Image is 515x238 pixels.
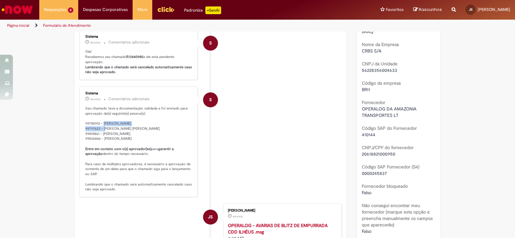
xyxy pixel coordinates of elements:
[362,48,381,54] span: CRBS S/A
[386,6,404,13] span: Favoritos
[44,6,67,13] span: Requisições
[205,6,221,14] p: +GenAi
[362,228,371,234] span: Falso
[85,106,192,192] p: Seu chamado teve a documentação validada e foi enviado para aprovação da(s) seguinte(s) pessoa(s)...
[203,210,218,224] div: Joao Victor Magalhaes Feliciano Dos Santos
[5,20,339,32] ul: Trilhas de página
[85,65,193,75] b: Lembrando que o chamado será cancelado automaticamente caso não seja aprovado.
[413,7,442,13] a: Rascunhos
[108,96,150,102] small: Comentários adicionais
[126,54,143,59] b: R13440985
[90,41,100,44] time: 25/08/2025 10:58:17
[203,36,218,51] div: System
[83,6,128,13] span: Despesas Corporativas
[209,92,212,108] span: S
[1,3,34,16] img: ServiceNow
[85,49,192,75] p: Olá! Recebemos seu chamado e ele esta pendente aprovação.
[228,209,335,213] div: [PERSON_NAME]
[85,35,192,39] div: Sistema
[228,223,328,235] a: OPERALOG - AVARIAS DE BLITZ DE EMPURRADA CDD ILHÉUS .msg
[90,97,100,101] time: 25/08/2025 10:58:07
[85,147,151,151] b: Entre em contato com o(s) aprovador(es)
[362,190,371,195] span: Falso
[137,6,147,13] span: More
[362,100,385,105] b: Fornecedor
[157,5,174,14] img: click_logo_yellow_360x200.png
[362,67,397,73] span: 56228356004633
[362,87,370,92] span: BR11
[68,7,73,13] span: 6
[7,23,29,28] a: Página inicial
[478,7,510,12] span: [PERSON_NAME]
[362,151,395,157] span: 20618821000950
[362,170,387,176] span: 0000245837
[419,6,442,13] span: Rascunhos
[90,97,100,101] span: 4d atrás
[362,61,398,67] b: CNPJ da Unidade
[209,35,212,51] span: S
[208,209,213,225] span: JS
[362,125,417,131] b: Código SAP do Fornecedor
[85,147,175,157] b: garantir a aprovação
[362,42,399,47] b: Nome da Empresa
[362,80,401,86] b: Código da empresa
[203,92,218,107] div: System
[43,23,91,28] a: Formulário de Atendimento
[108,40,150,45] small: Comentários adicionais
[362,203,433,228] b: Não consegui encontrar meu fornecedor (marque esta opção e preencha manualmente os campos que apa...
[184,6,221,14] div: Padroniza
[85,91,192,95] div: Sistema
[233,214,243,218] span: 6d atrás
[362,183,408,189] b: Fornecedor bloqueado
[362,29,373,34] span: BRAQ
[469,7,473,12] span: JS
[233,214,243,218] time: 22/08/2025 16:59:58
[362,164,419,170] b: Código SAP Fornecedor (S4)
[90,41,100,44] span: 4d atrás
[362,145,414,150] b: CNPJ/CPF do fornecedor
[362,106,418,118] span: OPERALOG DA AMAZONIA TRANSPORTES LT
[362,132,375,138] span: 410144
